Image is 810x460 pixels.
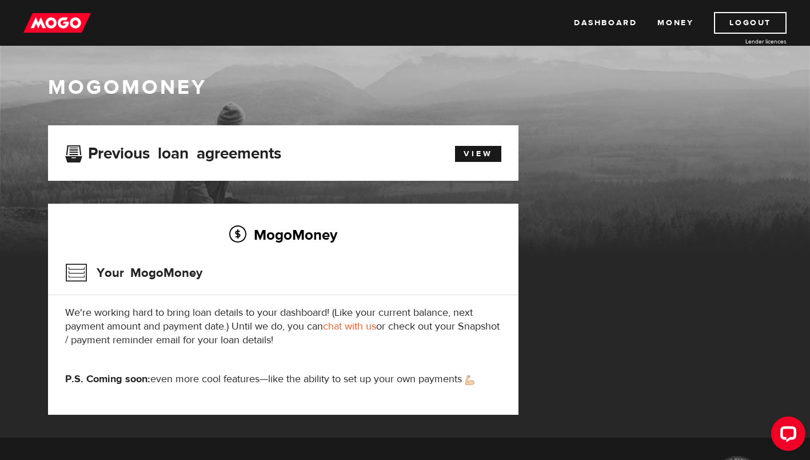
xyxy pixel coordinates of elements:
[65,144,281,159] h3: Previous loan agreements
[701,37,787,46] a: Lender licences
[65,372,150,386] strong: P.S. Coming soon:
[65,372,501,386] p: even more cool features—like the ability to set up your own payments
[23,12,91,34] img: mogo_logo-11ee424be714fa7cbb0f0f49df9e16ec.png
[714,12,787,34] a: Logout
[48,76,763,100] h1: MogoMoney
[65,223,501,247] h2: MogoMoney
[762,412,810,460] iframe: LiveChat chat widget
[657,12,693,34] a: Money
[65,306,501,347] p: We're working hard to bring loan details to your dashboard! (Like your current balance, next paym...
[323,320,376,333] a: chat with us
[455,146,501,162] a: View
[65,258,202,288] h3: Your MogoMoney
[465,375,474,385] img: strong arm emoji
[574,12,637,34] a: Dashboard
